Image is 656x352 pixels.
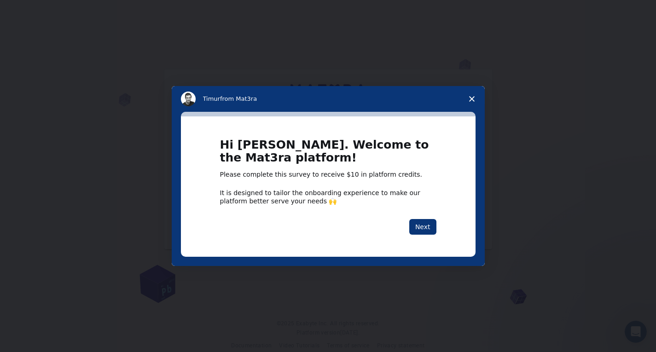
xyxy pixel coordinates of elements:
button: Next [409,219,436,235]
h1: Hi [PERSON_NAME]. Welcome to the Mat3ra platform! [220,138,436,170]
span: from Mat3ra [220,95,257,102]
img: Profile image for Timur [181,92,196,106]
span: Timur [203,95,220,102]
div: It is designed to tailor the onboarding experience to make our platform better serve your needs 🙌 [220,189,436,205]
span: Close survey [459,86,485,112]
span: Support [18,6,52,15]
div: Please complete this survey to receive $10 in platform credits. [220,170,436,179]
